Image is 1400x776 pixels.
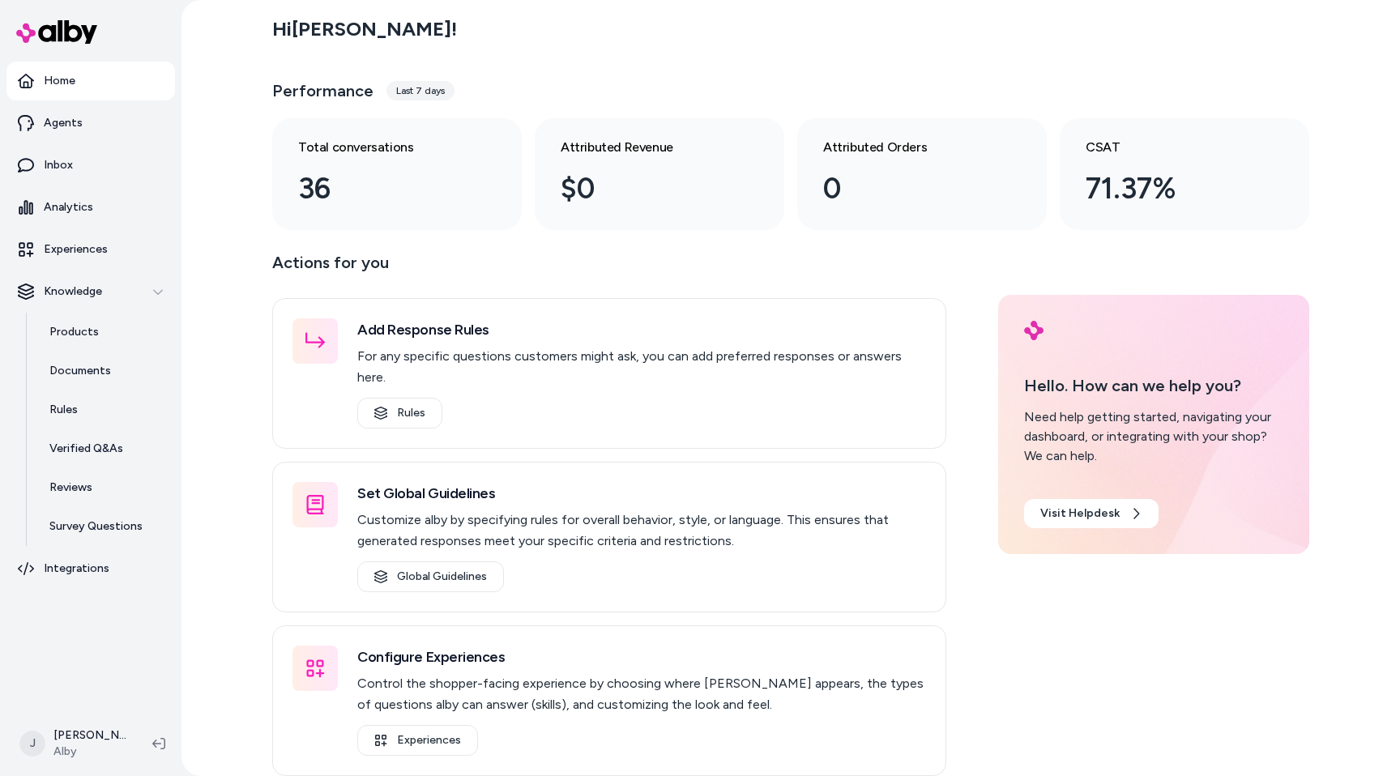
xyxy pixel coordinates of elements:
div: Last 7 days [386,81,455,100]
h3: Attributed Orders [823,138,995,157]
a: Attributed Orders 0 [797,118,1047,230]
a: Verified Q&As [33,429,175,468]
a: CSAT 71.37% [1060,118,1309,230]
p: Control the shopper-facing experience by choosing where [PERSON_NAME] appears, the types of quest... [357,673,926,715]
p: Products [49,324,99,340]
h2: Hi [PERSON_NAME] ! [272,17,457,41]
p: Experiences [44,241,108,258]
p: Analytics [44,199,93,215]
a: Reviews [33,468,175,507]
p: Actions for you [272,249,946,288]
img: alby Logo [1024,321,1044,340]
a: Global Guidelines [357,561,504,592]
a: Documents [33,352,175,390]
img: alby Logo [16,20,97,44]
a: Agents [6,104,175,143]
h3: Set Global Guidelines [357,482,926,505]
a: Inbox [6,146,175,185]
span: Alby [53,744,126,760]
div: 36 [298,167,470,211]
p: Home [44,73,75,89]
p: Survey Questions [49,518,143,535]
p: For any specific questions customers might ask, you can add preferred responses or answers here. [357,346,926,388]
a: Products [33,313,175,352]
p: Verified Q&As [49,441,123,457]
a: Rules [33,390,175,429]
a: Survey Questions [33,507,175,546]
a: Visit Helpdesk [1024,499,1159,528]
a: Attributed Revenue $0 [535,118,784,230]
p: Customize alby by specifying rules for overall behavior, style, or language. This ensures that ge... [357,510,926,552]
p: Integrations [44,561,109,577]
a: Experiences [6,230,175,269]
p: Hello. How can we help you? [1024,373,1283,398]
h3: Performance [272,79,373,102]
a: Total conversations 36 [272,118,522,230]
a: Rules [357,398,442,429]
button: J[PERSON_NAME]Alby [10,718,139,770]
span: J [19,731,45,757]
a: Analytics [6,188,175,227]
p: Agents [44,115,83,131]
p: Documents [49,363,111,379]
a: Home [6,62,175,100]
div: 0 [823,167,995,211]
p: Inbox [44,157,73,173]
a: Integrations [6,549,175,588]
h3: CSAT [1086,138,1257,157]
h3: Attributed Revenue [561,138,732,157]
p: Reviews [49,480,92,496]
div: 71.37% [1086,167,1257,211]
button: Knowledge [6,272,175,311]
a: Experiences [357,725,478,756]
div: Need help getting started, navigating your dashboard, or integrating with your shop? We can help. [1024,407,1283,466]
h3: Total conversations [298,138,470,157]
h3: Add Response Rules [357,318,926,341]
p: Rules [49,402,78,418]
p: Knowledge [44,284,102,300]
p: [PERSON_NAME] [53,727,126,744]
h3: Configure Experiences [357,646,926,668]
div: $0 [561,167,732,211]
